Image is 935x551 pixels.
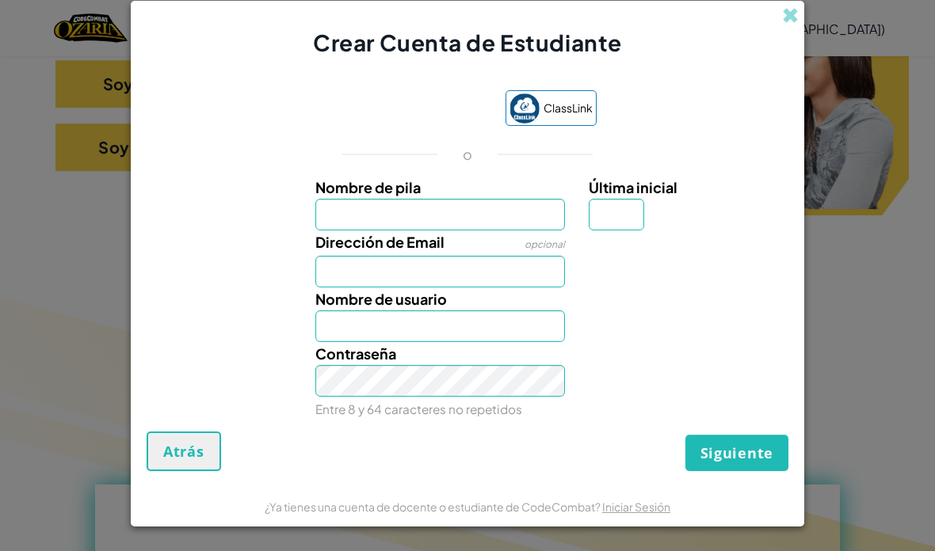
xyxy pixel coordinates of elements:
[163,442,204,461] span: Atrás
[315,233,445,251] span: Dirección de Email
[315,290,447,308] span: Nombre de usuario
[315,401,522,416] small: Entre 8 y 64 caracteres no repetidos
[602,500,670,514] a: Iniciar Sesión
[544,97,593,120] span: ClassLink
[609,16,919,256] iframe: Diálogo de Acceder con Google
[685,435,788,471] button: Siguiente
[265,500,602,514] span: ¿Ya tienes una cuenta de docente o estudiante de CodeCombat?
[463,145,472,164] p: o
[313,28,622,56] span: Crear Cuenta de Estudiante
[315,178,421,196] span: Nombre de pila
[315,344,396,363] span: Contraseña
[509,93,540,123] img: classlink-logo-small.png
[331,93,498,127] iframe: Botón de Acceder con Google
[589,178,677,196] span: Última inicial
[525,238,565,250] span: opcional
[700,443,773,462] span: Siguiente
[339,93,490,127] div: Acceder con Google. Se abre en una pestaña nueva
[147,431,221,471] button: Atrás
